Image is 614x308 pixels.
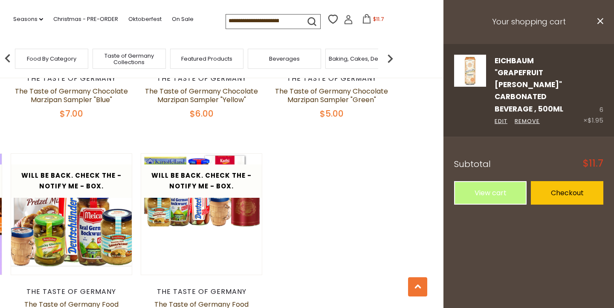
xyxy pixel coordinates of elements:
a: The Taste of Germany Chocolate Marzipan Sampler "Blue" [15,86,128,105]
img: The Taste of Germany Food Collection (large size) [141,154,262,226]
a: Christmas - PRE-ORDER [53,15,118,24]
img: The Taste of Germany Food Collection (medium size) [11,154,132,275]
span: $7.00 [60,108,83,120]
img: next arrow [382,50,399,67]
span: $1.95 [588,116,603,125]
div: 6 × [583,55,603,126]
span: $5.00 [320,108,344,120]
a: On Sale [172,15,194,24]
a: Baking, Cakes, Desserts [329,56,395,62]
div: The Taste of Germany [11,287,132,296]
a: Seasons [13,15,43,24]
a: Edit [495,117,507,126]
span: $6.00 [190,108,214,120]
a: Beverages [269,56,300,62]
div: The Taste of Germany [141,287,262,296]
img: Eichbaum "Grapefruit Radler" Carbonated Beverage , 500ml [454,55,486,87]
a: Eichbaum "Grapefruit Radler" Carbonated Beverage , 500ml [454,55,486,126]
a: Checkout [531,181,603,205]
div: The Taste of Germany [11,74,132,83]
span: $11.7 [583,159,603,168]
a: Taste of Germany Collections [95,53,163,65]
button: $11.7 [355,14,391,27]
a: The Taste of Germany Chocolate Marzipan Sampler "Green" [275,86,388,105]
a: Food By Category [27,56,76,62]
div: The Taste of Germany [271,74,392,83]
a: The Taste of Germany Chocolate Marzipan Sampler "Yellow" [145,86,258,105]
a: Oktoberfest [128,15,162,24]
a: Featured Products [181,56,232,62]
a: View cart [454,181,527,205]
div: The Taste of Germany [141,74,262,83]
span: $11.7 [373,15,384,23]
a: Eichbaum "Grapefruit [PERSON_NAME]" Carbonated Beverage , 500ml [495,56,563,114]
span: Subtotal [454,158,491,170]
a: Remove [515,117,540,126]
